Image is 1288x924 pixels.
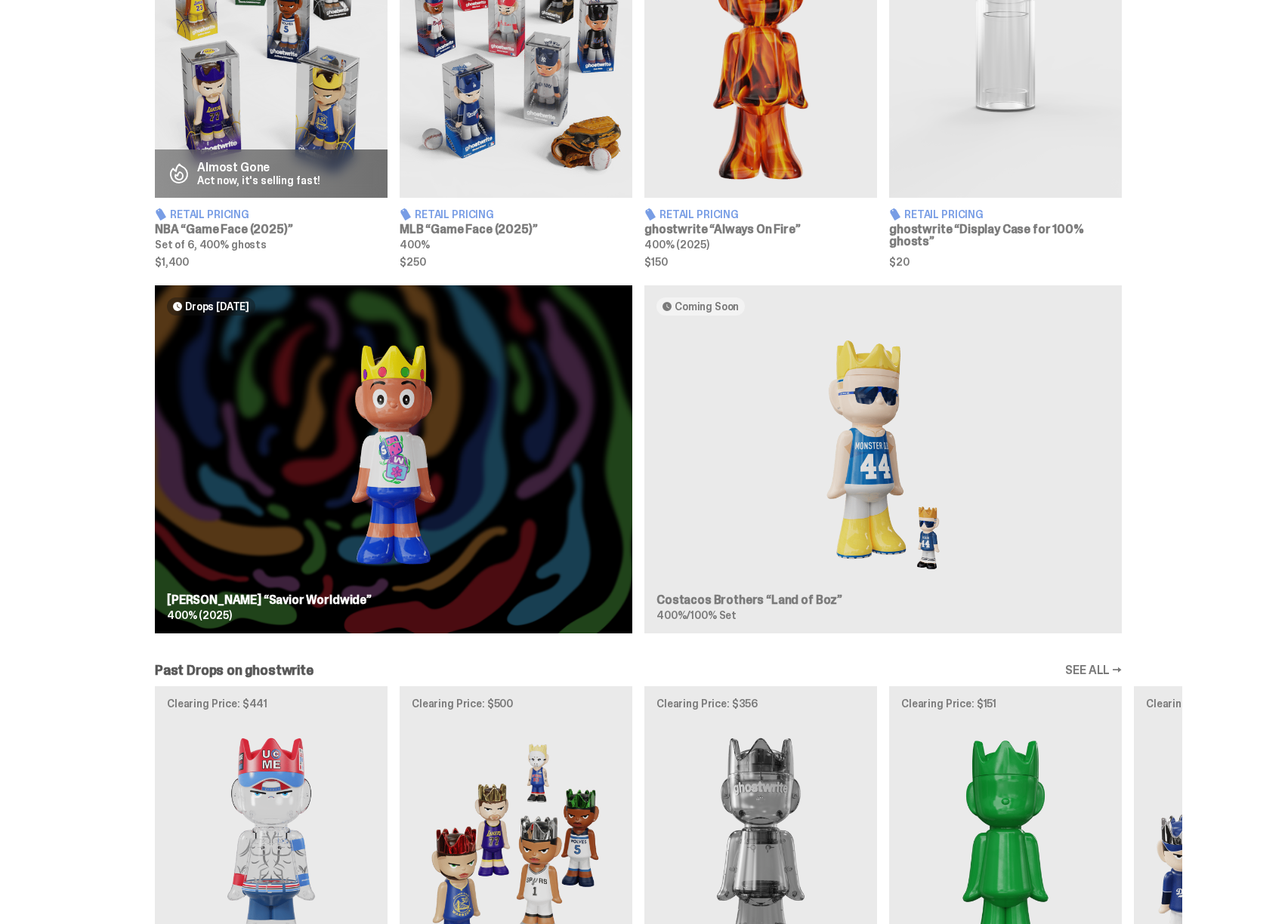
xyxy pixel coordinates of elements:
span: $150 [644,257,877,267]
h2: Past Drops on ghostwrite [155,664,314,677]
span: 400% [400,238,429,251]
span: 400% (2025) [167,608,231,622]
span: Retail Pricing [904,209,984,220]
h3: NBA “Game Face (2025)” [155,223,388,236]
h3: ghostwrite “Always On Fire” [644,223,877,236]
p: Clearing Price: $500 [412,698,620,709]
span: $1,400 [155,257,388,267]
p: Almost Gone [197,162,320,174]
h3: Costacos Brothers “Land of Boz” [656,594,1110,606]
img: Land of Boz [656,328,1110,583]
h3: ghostwrite “Display Case for 100% ghosts” [889,223,1122,248]
img: Savior Worldwide [167,328,620,583]
span: Drops [DATE] [185,300,249,313]
span: $20 [889,257,1122,267]
span: $250 [400,257,632,267]
p: Clearing Price: $441 [167,698,375,709]
span: Retail Pricing [659,209,739,220]
span: Retail Pricing [170,209,249,220]
h3: MLB “Game Face (2025)” [400,223,632,236]
span: 400%/100% Set [656,608,737,622]
p: Act now, it's selling fast! [197,175,320,186]
p: Clearing Price: $356 [656,698,865,709]
span: Coming Soon [675,300,739,313]
span: Set of 6, 400% ghosts [155,238,267,251]
a: SEE ALL → [1065,664,1122,676]
span: 400% (2025) [644,238,709,251]
p: Clearing Price: $151 [901,698,1110,709]
h3: [PERSON_NAME] “Savior Worldwide” [167,594,620,606]
span: Retail Pricing [415,209,494,220]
